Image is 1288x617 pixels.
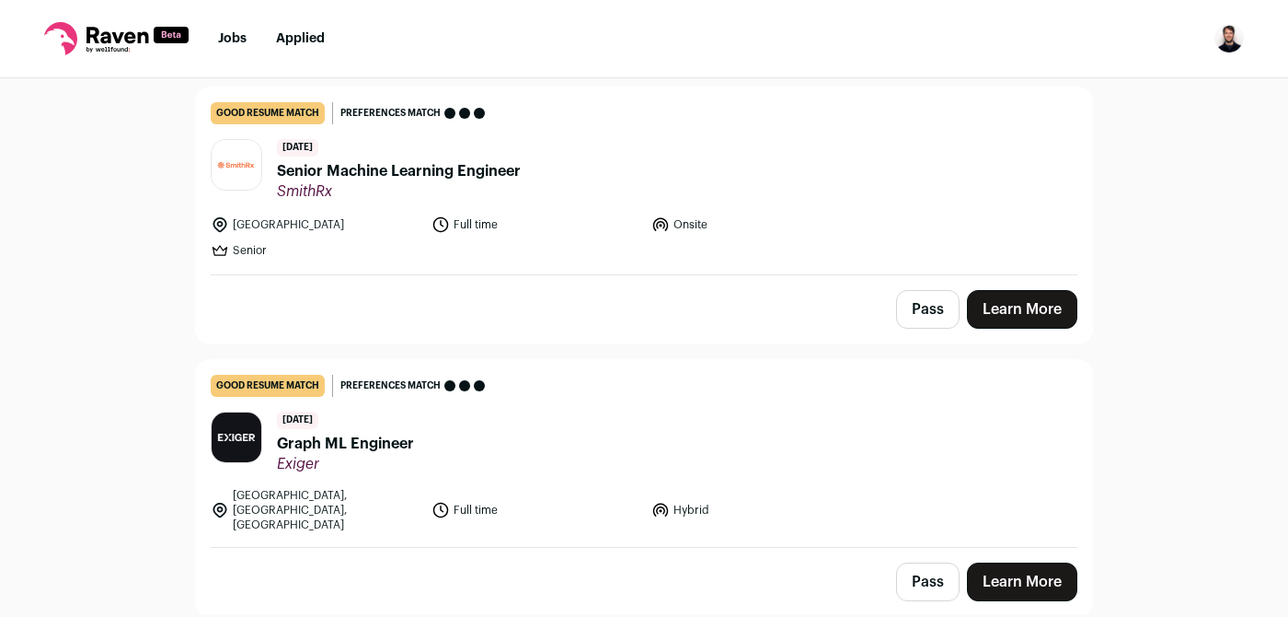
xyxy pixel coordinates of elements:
[431,488,641,532] li: Full time
[277,160,521,182] span: Senior Machine Learning Engineer
[211,488,420,532] li: [GEOGRAPHIC_DATA], [GEOGRAPHIC_DATA], [GEOGRAPHIC_DATA]
[196,87,1092,274] a: good resume match Preferences match [DATE] Senior Machine Learning Engineer SmithRx [GEOGRAPHIC_D...
[211,375,325,397] div: good resume match
[277,182,521,201] span: SmithRx
[218,32,247,45] a: Jobs
[896,563,960,601] button: Pass
[431,215,641,234] li: Full time
[896,290,960,329] button: Pass
[967,563,1077,601] a: Learn More
[1214,24,1244,53] button: Open dropdown
[651,215,861,234] li: Onsite
[212,413,261,462] img: 536340c9ae5b0ae899364eb3f0276c7970f1e72f8d83ddb45b7da9ae42afdbb3.jpg
[277,412,318,429] span: [DATE]
[211,215,420,234] li: [GEOGRAPHIC_DATA]
[211,241,420,260] li: Senior
[1214,24,1244,53] img: 1137423-medium_jpg
[277,139,318,157] span: [DATE]
[276,32,325,45] a: Applied
[340,377,441,395] span: Preferences match
[967,290,1077,329] a: Learn More
[277,455,414,473] span: Exiger
[277,433,414,455] span: Graph ML Engineer
[651,488,861,532] li: Hybrid
[212,140,261,190] img: 171d7690ce993327dc179c5254e9a87c74dcdaa09412b5fb58a578f381f64f16.jpg
[340,104,441,122] span: Preferences match
[196,360,1092,547] a: good resume match Preferences match [DATE] Graph ML Engineer Exiger [GEOGRAPHIC_DATA], [GEOGRAPHI...
[211,102,325,124] div: good resume match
